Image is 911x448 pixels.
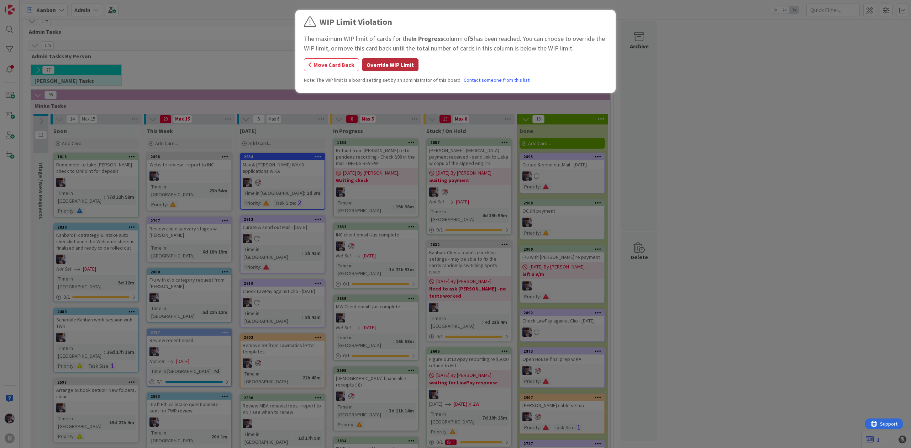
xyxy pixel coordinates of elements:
b: In Progress [411,34,443,43]
button: Override WIP Limit [362,58,418,71]
span: Support [15,1,32,10]
div: The maximum WIP limit of cards for the column of has been reached. You can choose to override the... [304,34,607,53]
button: Move Card Back [304,58,359,71]
div: WIP Limit Violation [320,16,392,28]
b: 5 [470,34,474,43]
a: Contact someone from this list. [464,76,531,84]
div: Note: The WIP limit is a board setting set by an administrator of this board. [304,76,607,84]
